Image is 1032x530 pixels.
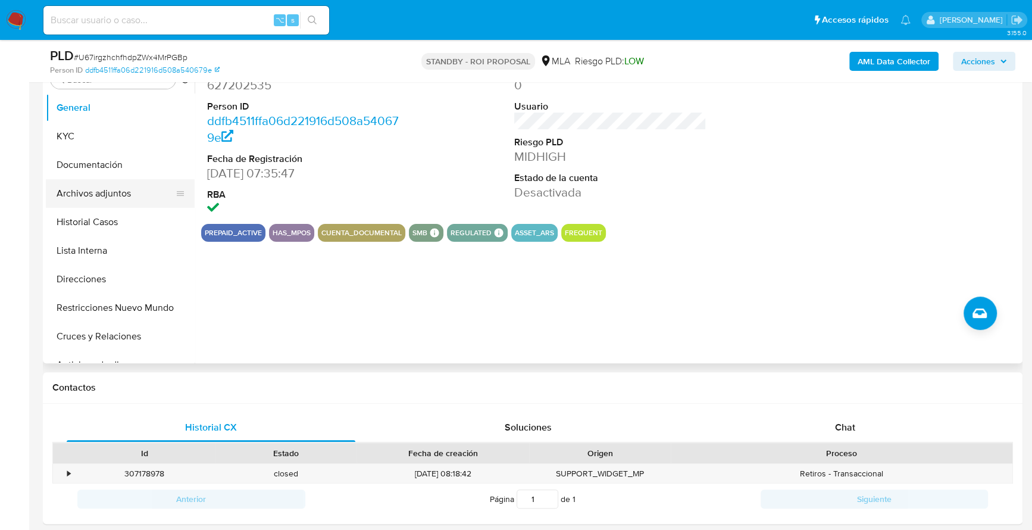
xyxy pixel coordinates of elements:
button: Lista Interna [46,236,195,265]
button: Historial Casos [46,208,195,236]
span: Accesos rápidos [822,14,889,26]
div: Estado [224,447,349,459]
input: Buscar usuario o caso... [43,13,329,28]
span: LOW [624,54,644,68]
button: Acciones [953,52,1015,71]
span: 1 [573,493,576,505]
span: ⌥ [275,14,284,26]
button: Cruces y Relaciones [46,322,195,351]
button: asset_ars [515,230,554,235]
span: # U67irgzhchfhdpZWx4MrPGBp [74,51,187,63]
div: MLA [540,55,570,68]
dd: 627202535 [207,77,400,93]
button: Direcciones [46,265,195,294]
p: STANDBY - ROI PROPOSAL [421,53,535,70]
button: smb [412,230,427,235]
div: Proceso [679,447,1004,459]
div: closed [215,464,357,484]
dd: Desactivada [514,184,707,201]
dt: Person ID [207,100,400,113]
p: stefania.bordes@mercadolibre.com [939,14,1006,26]
dt: Fecha de Registración [207,152,400,166]
span: Riesgo PLD: [575,55,644,68]
span: 3.155.0 [1006,28,1026,38]
button: Siguiente [761,490,989,509]
a: Salir [1011,14,1023,26]
b: PLD [50,46,74,65]
dd: [DATE] 07:35:47 [207,165,400,182]
span: Acciones [961,52,995,71]
button: Documentación [46,151,195,179]
span: Historial CX [185,420,237,434]
h1: Contactos [52,382,1013,394]
button: search-icon [300,12,324,29]
button: frequent [565,230,602,235]
a: Notificaciones [900,15,911,25]
dt: RBA [207,188,400,201]
div: 307178978 [74,464,215,484]
dt: Usuario [514,100,707,113]
div: • [67,468,70,479]
button: has_mpos [273,230,311,235]
button: cuenta_documental [321,230,402,235]
button: General [46,93,195,122]
button: prepaid_active [205,230,262,235]
div: [DATE] 08:18:42 [356,464,529,484]
dd: MIDHIGH [514,148,707,165]
span: Página de [490,490,576,509]
span: s [291,14,295,26]
dt: Riesgo PLD [514,136,707,149]
button: Archivos adjuntos [46,179,185,208]
dt: Estado de la cuenta [514,172,707,185]
div: Origen [537,447,662,459]
div: Fecha de creación [365,447,521,459]
button: regulated [451,230,492,235]
div: SUPPORT_WIDGET_MP [529,464,671,484]
a: ddfb4511ffa06d221916d508a540679e [207,112,399,146]
span: Chat [835,420,855,434]
button: AML Data Collector [849,52,939,71]
div: Retiros - Transaccional [671,464,1012,484]
span: Soluciones [504,420,551,434]
a: ddfb4511ffa06d221916d508a540679e [85,65,220,76]
button: Restricciones Nuevo Mundo [46,294,195,322]
button: Anticipos de dinero [46,351,195,379]
div: Id [82,447,207,459]
b: AML Data Collector [858,52,930,71]
dd: 0 [514,77,707,93]
b: Person ID [50,65,83,76]
button: KYC [46,122,195,151]
button: Anterior [77,490,305,509]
